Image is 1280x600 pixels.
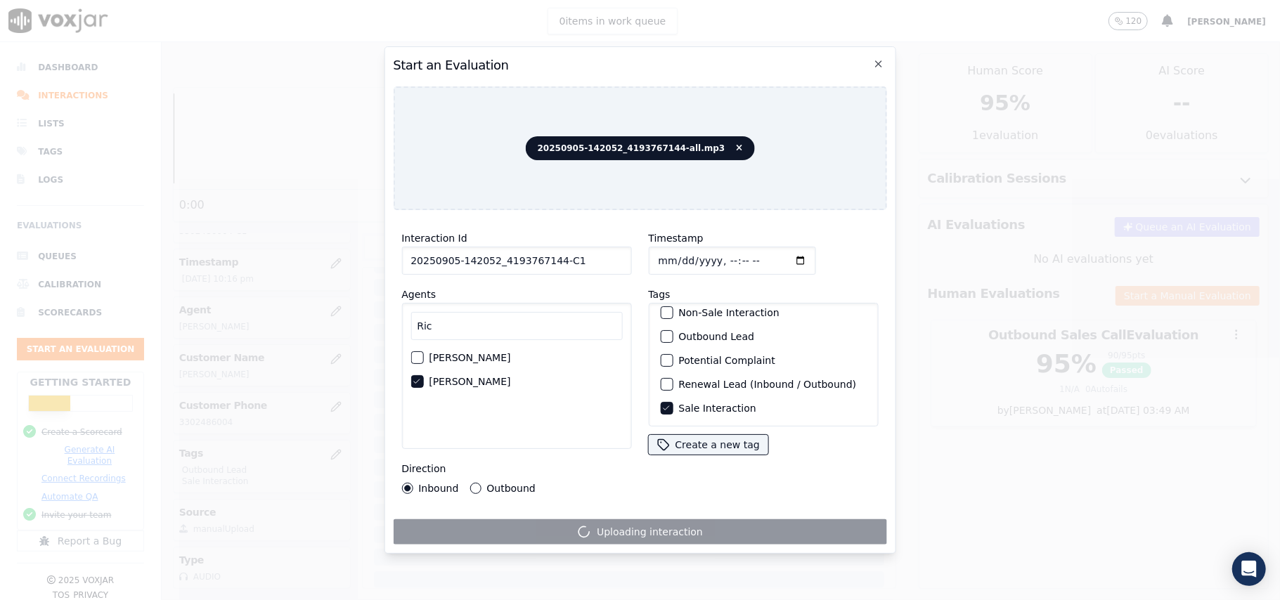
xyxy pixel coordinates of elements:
[678,379,856,389] label: Renewal Lead (Inbound / Outbound)
[393,56,886,75] h2: Start an Evaluation
[418,483,458,493] label: Inbound
[1232,552,1266,586] div: Open Intercom Messenger
[486,483,535,493] label: Outbound
[401,247,631,275] input: reference id, file name, etc
[429,353,510,363] label: [PERSON_NAME]
[401,463,446,474] label: Direction
[410,312,622,340] input: Search Agents...
[678,356,775,365] label: Potential Complaint
[678,308,779,318] label: Non-Sale Interaction
[429,377,510,386] label: [PERSON_NAME]
[526,136,755,160] span: 20250905-142052_4193767144-all.mp3
[401,233,467,244] label: Interaction Id
[678,403,756,413] label: Sale Interaction
[648,435,768,455] button: Create a new tag
[648,289,670,300] label: Tags
[678,332,754,341] label: Outbound Lead
[401,289,436,300] label: Agents
[648,233,703,244] label: Timestamp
